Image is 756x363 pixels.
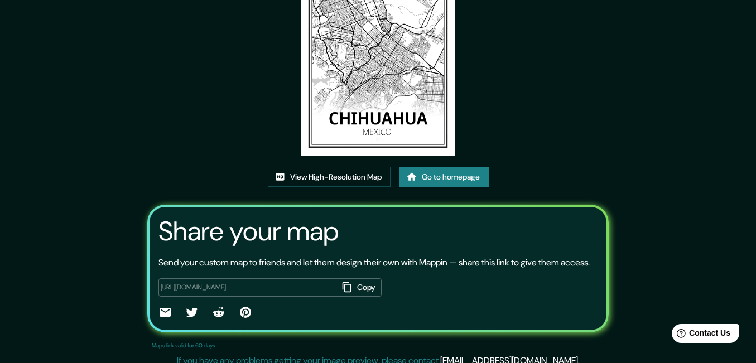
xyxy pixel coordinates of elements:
[399,167,489,187] a: Go to homepage
[268,167,391,187] a: View High-Resolution Map
[657,320,744,351] iframe: Help widget launcher
[158,256,590,269] p: Send your custom map to friends and let them design their own with Mappin — share this link to gi...
[152,341,216,350] p: Maps link valid for 60 days.
[158,216,339,247] h3: Share your map
[338,278,382,297] button: Copy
